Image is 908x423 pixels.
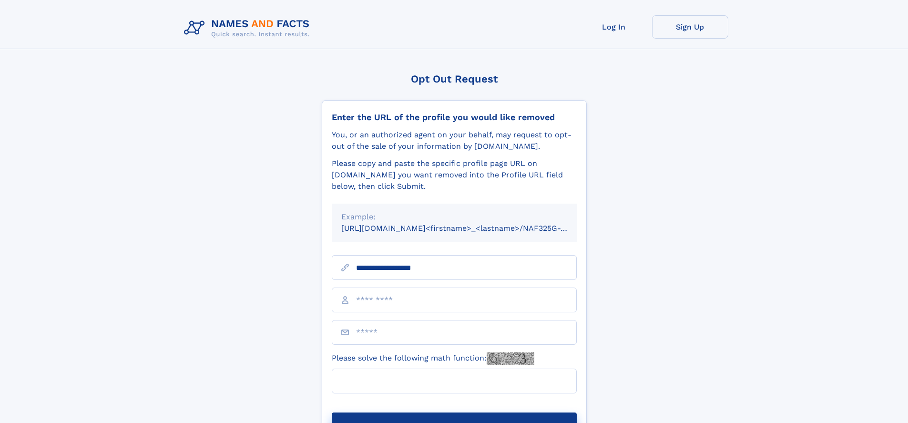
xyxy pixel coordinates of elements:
label: Please solve the following math function: [332,352,534,365]
div: Example: [341,211,567,223]
a: Sign Up [652,15,728,39]
div: Opt Out Request [322,73,587,85]
div: Please copy and paste the specific profile page URL on [DOMAIN_NAME] you want removed into the Pr... [332,158,577,192]
img: Logo Names and Facts [180,15,317,41]
small: [URL][DOMAIN_NAME]<firstname>_<lastname>/NAF325G-xxxxxxxx [341,224,595,233]
div: Enter the URL of the profile you would like removed [332,112,577,123]
div: You, or an authorized agent on your behalf, may request to opt-out of the sale of your informatio... [332,129,577,152]
a: Log In [576,15,652,39]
